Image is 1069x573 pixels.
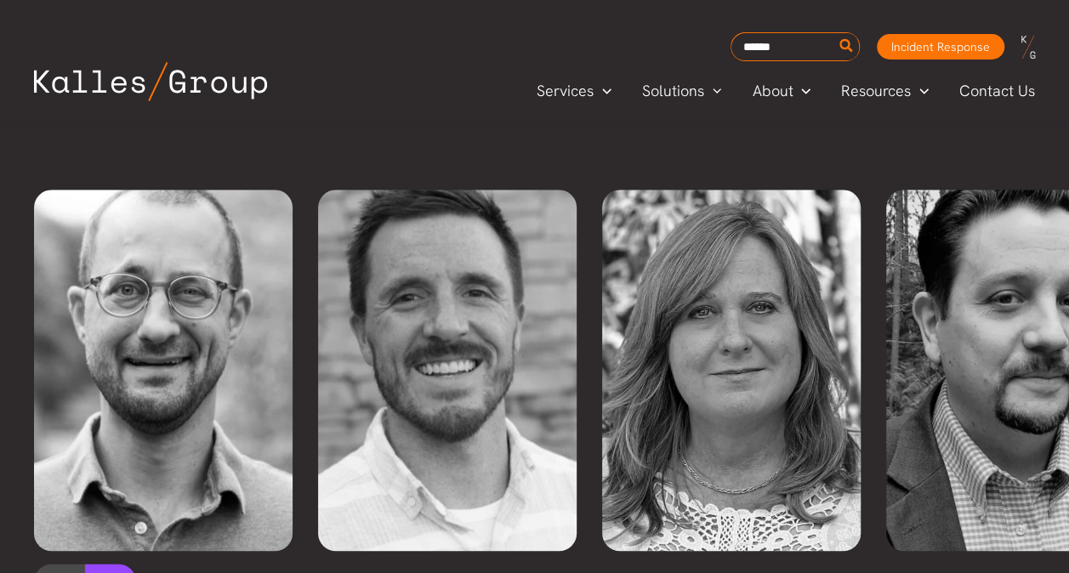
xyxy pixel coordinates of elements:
[521,78,627,104] a: ServicesMenu Toggle
[521,77,1052,105] nav: Primary Site Navigation
[836,33,857,60] button: Search
[704,78,722,104] span: Menu Toggle
[841,78,911,104] span: Resources
[594,78,611,104] span: Menu Toggle
[959,78,1035,104] span: Contact Us
[944,78,1052,104] a: Contact Us
[826,78,944,104] a: ResourcesMenu Toggle
[793,78,810,104] span: Menu Toggle
[627,78,737,104] a: SolutionsMenu Toggle
[642,78,704,104] span: Solutions
[34,62,267,101] img: Kalles Group
[877,34,1004,60] a: Incident Response
[537,78,594,104] span: Services
[736,78,826,104] a: AboutMenu Toggle
[752,78,793,104] span: About
[911,78,929,104] span: Menu Toggle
